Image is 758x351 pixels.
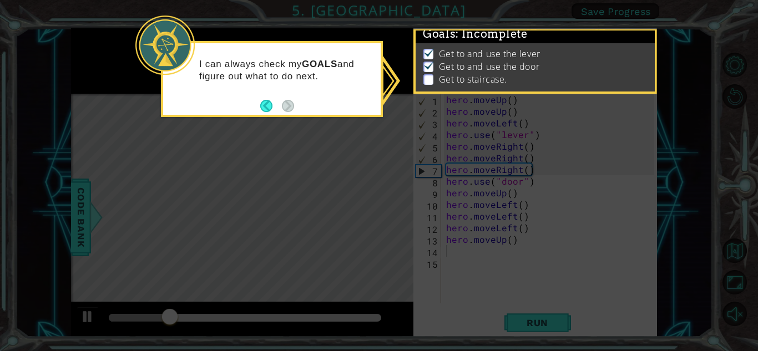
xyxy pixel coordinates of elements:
[423,27,528,41] span: Goals
[199,58,373,83] p: I can always check my and figure out what to do next.
[439,60,540,73] p: Get to and use the door
[439,73,507,85] p: Get to staircase.
[439,48,540,60] p: Get to and use the lever
[282,100,294,112] button: Next
[456,27,527,40] span: : Incomplete
[260,100,282,112] button: Back
[302,59,337,69] strong: GOALS
[423,60,434,69] img: Check mark for checkbox
[423,48,434,57] img: Check mark for checkbox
